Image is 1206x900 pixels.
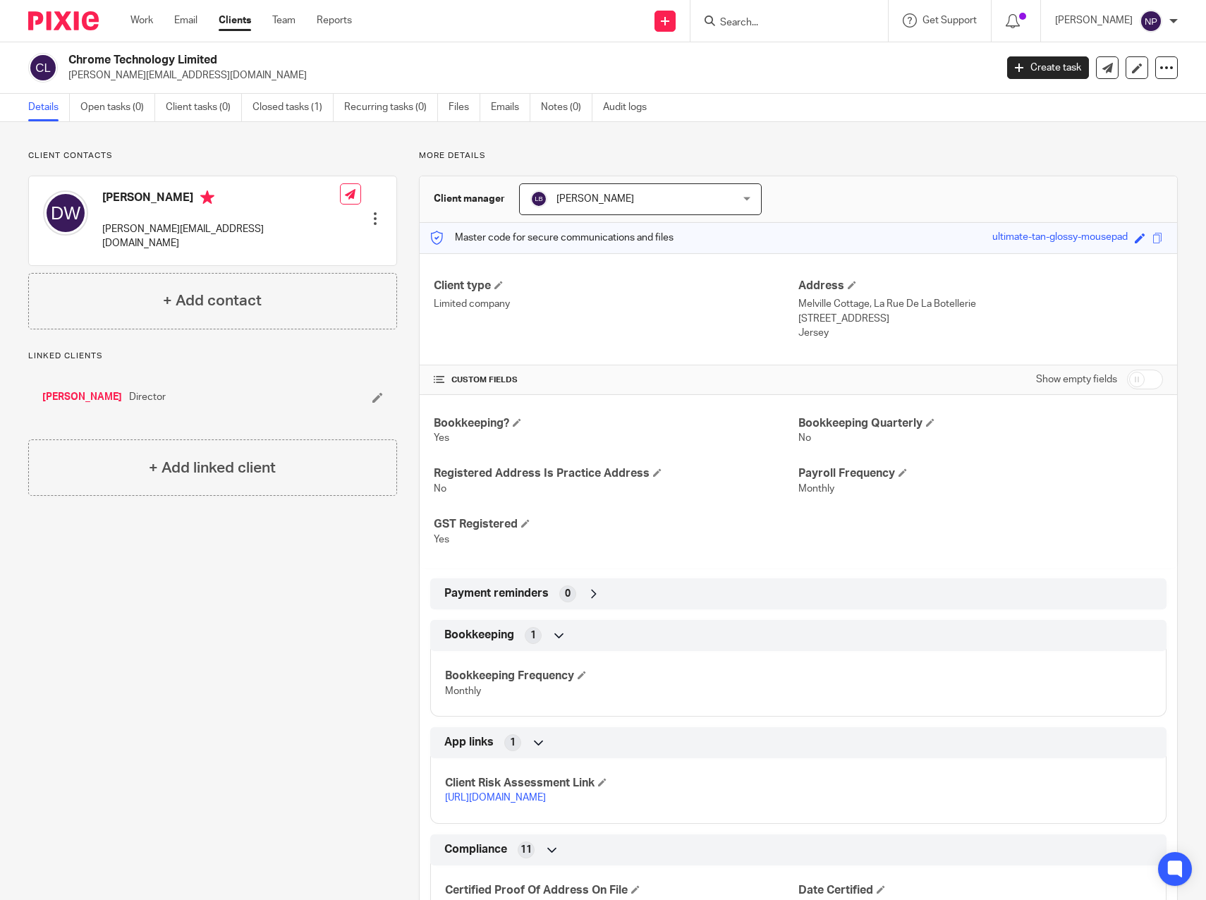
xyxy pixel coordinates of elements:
[1055,13,1133,28] p: [PERSON_NAME]
[445,776,798,791] h4: Client Risk Assessment Link
[174,13,197,28] a: Email
[798,433,811,443] span: No
[102,190,340,208] h4: [PERSON_NAME]
[317,13,352,28] a: Reports
[445,883,798,898] h4: Certified Proof Of Address On File
[444,586,549,601] span: Payment reminders
[252,94,334,121] a: Closed tasks (1)
[434,192,505,206] h3: Client manager
[419,150,1178,162] p: More details
[434,466,798,481] h4: Registered Address Is Practice Address
[798,466,1163,481] h4: Payroll Frequency
[434,433,449,443] span: Yes
[129,390,166,404] span: Director
[530,628,536,643] span: 1
[434,297,798,311] p: Limited company
[510,736,516,750] span: 1
[163,290,262,312] h4: + Add contact
[444,735,494,750] span: App links
[520,843,532,857] span: 11
[68,68,986,83] p: [PERSON_NAME][EMAIL_ADDRESS][DOMAIN_NAME]
[798,416,1163,431] h4: Bookkeeping Quarterly
[445,669,798,683] h4: Bookkeeping Frequency
[603,94,657,121] a: Audit logs
[445,686,481,696] span: Monthly
[200,190,214,205] i: Primary
[434,375,798,386] h4: CUSTOM FIELDS
[491,94,530,121] a: Emails
[28,94,70,121] a: Details
[149,457,276,479] h4: + Add linked client
[130,13,153,28] a: Work
[272,13,296,28] a: Team
[798,312,1163,326] p: [STREET_ADDRESS]
[556,194,634,204] span: [PERSON_NAME]
[530,190,547,207] img: svg%3E
[28,53,58,83] img: svg%3E
[992,230,1128,246] div: ultimate-tan-glossy-mousepad
[798,484,834,494] span: Monthly
[434,484,446,494] span: No
[922,16,977,25] span: Get Support
[166,94,242,121] a: Client tasks (0)
[798,297,1163,311] p: Melville Cottage, La Rue De La Botellerie
[445,793,546,803] a: [URL][DOMAIN_NAME]
[430,231,674,245] p: Master code for secure communications and files
[798,326,1163,340] p: Jersey
[1036,372,1117,387] label: Show empty fields
[719,17,846,30] input: Search
[434,416,798,431] h4: Bookkeeping?
[219,13,251,28] a: Clients
[798,883,1152,898] h4: Date Certified
[798,279,1163,293] h4: Address
[1007,56,1089,79] a: Create task
[28,150,397,162] p: Client contacts
[102,222,340,251] p: [PERSON_NAME][EMAIL_ADDRESS][DOMAIN_NAME]
[68,53,803,68] h2: Chrome Technology Limited
[449,94,480,121] a: Files
[28,351,397,362] p: Linked clients
[344,94,438,121] a: Recurring tasks (0)
[444,628,514,643] span: Bookkeeping
[434,517,798,532] h4: GST Registered
[444,842,507,857] span: Compliance
[1140,10,1162,32] img: svg%3E
[43,190,88,236] img: svg%3E
[42,390,122,404] a: [PERSON_NAME]
[565,587,571,601] span: 0
[434,279,798,293] h4: Client type
[28,11,99,30] img: Pixie
[434,535,449,545] span: Yes
[80,94,155,121] a: Open tasks (0)
[541,94,592,121] a: Notes (0)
